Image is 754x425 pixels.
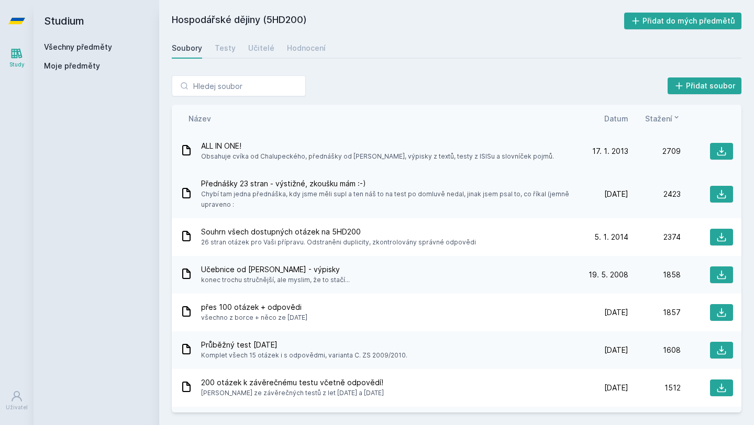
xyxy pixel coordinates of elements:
div: 1857 [628,307,681,318]
span: Učebnice od [PERSON_NAME] - výpisky [201,264,350,275]
span: ALL IN ONE! [201,141,554,151]
button: Přidat do mých předmětů [624,13,742,29]
span: všechno z borce + něco ze [DATE] [201,312,307,323]
span: [PERSON_NAME] ze závěrečných testů z let [DATE] a [DATE] [201,388,384,398]
span: Přednášky 23 stran - výstižné, zkoušku mám :-) [201,178,572,189]
span: 26 stran otázek pro Vaši přípravu. Odstraněni duplicity, zkontrolovány správné odpovědi [201,237,476,248]
span: 200 otázek k závěrečnému testu včetně odpovědí! [201,377,384,388]
div: 1512 [628,383,681,393]
div: Uživatel [6,404,28,411]
span: Průběžný test [DATE] [201,340,407,350]
div: Hodnocení [287,43,326,53]
div: 2423 [628,189,681,199]
span: 5. 1. 2014 [594,232,628,242]
div: Soubory [172,43,202,53]
span: [DATE] [604,307,628,318]
button: Datum [604,113,628,124]
h2: Hospodářské dějiny (5HD200) [172,13,624,29]
div: 1608 [628,345,681,355]
div: 2374 [628,232,681,242]
div: Učitelé [248,43,274,53]
span: 17. 1. 2013 [592,146,628,156]
span: Moje předměty [44,61,100,71]
a: Hodnocení [287,38,326,59]
a: Soubory [172,38,202,59]
a: Uživatel [2,385,31,417]
button: Stažení [645,113,681,124]
a: Study [2,42,31,74]
a: Testy [215,38,236,59]
span: [DATE] [604,383,628,393]
a: Učitelé [248,38,274,59]
span: [DATE] [604,189,628,199]
span: konec trochu stručnější, ale myslim, že to stačí... [201,275,350,285]
span: přes 100 otázek + odpovědi [201,302,307,312]
span: Souhrn všech dostupných otázek na 5HD200 [201,227,476,237]
div: 1858 [628,270,681,280]
span: Komplet všech 15 otázek i s odpovědmi, varianta C. ZS 2009/2010. [201,350,407,361]
span: [DATE] [604,345,628,355]
span: 19. 5. 2008 [589,270,628,280]
input: Hledej soubor [172,75,306,96]
a: Všechny předměty [44,42,112,51]
div: Study [9,61,25,69]
button: Název [188,113,211,124]
div: 2709 [628,146,681,156]
button: Přidat soubor [668,77,742,94]
span: Obsahuje cvíka od Chalupeckého, přednášky od [PERSON_NAME], výpisky z textů, testy z ISISu a slov... [201,151,554,162]
span: Chybí tam jedna přednáška, kdy jsme měli supl a ten náš to na test po domluvě nedal, jinak jsem p... [201,189,572,210]
span: Stažení [645,113,672,124]
div: Testy [215,43,236,53]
